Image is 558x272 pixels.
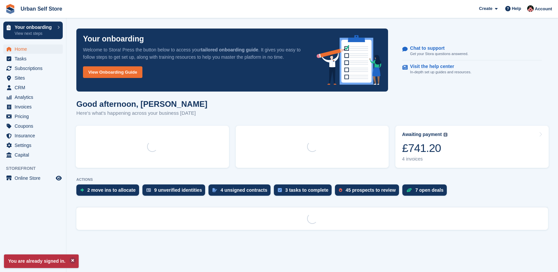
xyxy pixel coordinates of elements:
[6,165,66,172] span: Storefront
[527,5,534,12] img: Josh Marshall
[3,141,63,150] a: menu
[402,156,447,162] div: 4 invoices
[512,5,521,12] span: Help
[15,93,54,102] span: Analytics
[3,83,63,92] a: menu
[15,64,54,73] span: Subscriptions
[5,4,15,14] img: stora-icon-8386f47178a22dfd0bd8f6a31ec36ba5ce8667c1dd55bd0f319d3a0aa187defe.svg
[3,173,63,183] a: menu
[3,121,63,131] a: menu
[535,6,552,12] span: Account
[15,44,54,54] span: Home
[3,44,63,54] a: menu
[410,64,466,69] p: Visit the help center
[410,51,468,57] p: Get your Stora questions answered.
[76,100,207,108] h1: Good afternoon, [PERSON_NAME]
[15,54,54,63] span: Tasks
[83,46,306,61] p: Welcome to Stora! Press the button below to access your . It gives you easy to follow steps to ge...
[3,93,63,102] a: menu
[15,150,54,160] span: Capital
[15,141,54,150] span: Settings
[15,112,54,121] span: Pricing
[479,5,492,12] span: Create
[406,188,412,192] img: deal-1b604bf984904fb50ccaf53a9ad4b4a5d6e5aea283cecdc64d6e3604feb123c2.svg
[4,254,79,268] p: You are already signed in.
[201,47,258,52] strong: tailored onboarding guide
[317,35,382,85] img: onboarding-info-6c161a55d2c0e0a8cae90662b2fe09162a5109e8cc188191df67fb4f79e88e88.svg
[15,31,54,36] p: View next steps
[15,83,54,92] span: CRM
[15,73,54,83] span: Sites
[87,187,136,193] div: 2 move ins to allocate
[443,133,447,137] img: icon-info-grey-7440780725fd019a000dd9b08b2336e03edf1995a4989e88bcd33f0948082b44.svg
[142,184,209,199] a: 9 unverified identities
[154,187,202,193] div: 9 unverified identities
[15,131,54,140] span: Insurance
[410,69,471,75] p: In-depth set up guides and resources.
[395,126,549,168] a: Awaiting payment £741.20 4 invoices
[402,42,542,60] a: Chat to support Get your Stora questions answered.
[402,184,450,199] a: 7 open deals
[402,60,542,78] a: Visit the help center In-depth set up guides and resources.
[285,187,328,193] div: 3 tasks to complete
[80,188,84,192] img: move_ins_to_allocate_icon-fdf77a2bb77ea45bf5b3d319d69a93e2d87916cf1d5bf7949dd705db3b84f3ca.svg
[15,173,54,183] span: Online Store
[15,121,54,131] span: Coupons
[208,184,274,199] a: 4 unsigned contracts
[3,112,63,121] a: menu
[3,22,63,39] a: Your onboarding View next steps
[83,66,142,78] a: View Onboarding Guide
[402,132,442,137] div: Awaiting payment
[55,174,63,182] a: Preview store
[335,184,402,199] a: 45 prospects to review
[76,109,207,117] p: Here's what's happening across your business [DATE]
[212,188,217,192] img: contract_signature_icon-13c848040528278c33f63329250d36e43548de30e8caae1d1a13099fd9432cc5.svg
[76,184,142,199] a: 2 move ins to allocate
[76,177,548,182] p: ACTIONS
[410,45,463,51] p: Chat to support
[278,188,282,192] img: task-75834270c22a3079a89374b754ae025e5fb1db73e45f91037f5363f120a921f8.svg
[274,184,335,199] a: 3 tasks to complete
[18,3,65,14] a: Urban Self Store
[3,131,63,140] a: menu
[146,188,151,192] img: verify_identity-adf6edd0f0f0b5bbfe63781bf79b02c33cf7c696d77639b501bdc392416b5a36.svg
[415,187,443,193] div: 7 open deals
[402,141,447,155] div: £741.20
[3,73,63,83] a: menu
[83,35,144,43] p: Your onboarding
[220,187,267,193] div: 4 unsigned contracts
[15,102,54,111] span: Invoices
[3,150,63,160] a: menu
[346,187,396,193] div: 45 prospects to review
[3,102,63,111] a: menu
[3,54,63,63] a: menu
[339,188,342,192] img: prospect-51fa495bee0391a8d652442698ab0144808aea92771e9ea1ae160a38d050c398.svg
[15,25,54,30] p: Your onboarding
[3,64,63,73] a: menu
